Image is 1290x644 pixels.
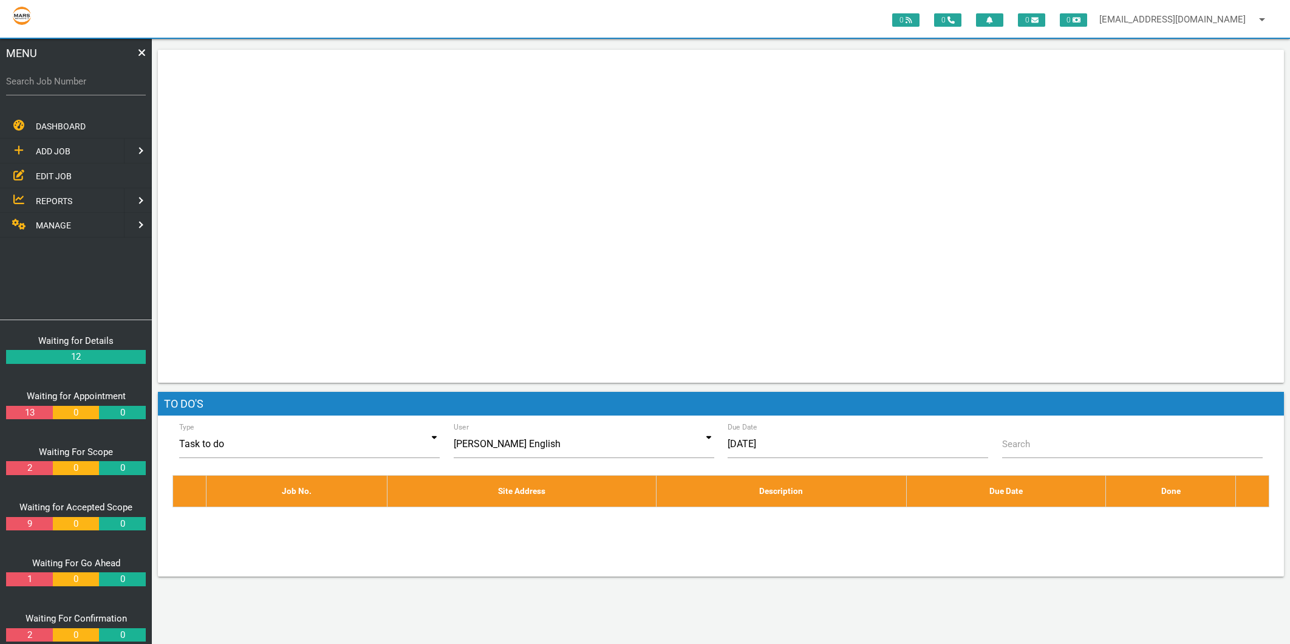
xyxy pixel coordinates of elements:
span: MENU [6,45,37,61]
a: 0 [53,572,99,586]
a: 0 [99,572,145,586]
a: 1 [6,572,52,586]
span: 0 [892,13,920,27]
a: 12 [6,350,146,364]
a: Waiting For Confirmation [26,613,127,624]
a: 0 [53,461,99,475]
a: 0 [99,517,145,531]
h1: To Do's [158,392,1284,416]
th: Site Address [387,476,657,507]
span: MANAGE [36,221,71,230]
a: 2 [6,628,52,642]
a: 2 [6,461,52,475]
span: REPORTS [36,196,72,205]
span: 0 [1060,13,1087,27]
a: Waiting for Appointment [27,391,126,402]
a: 13 [6,406,52,420]
label: Due Date [728,422,757,433]
a: 0 [53,517,99,531]
label: User [454,422,469,433]
span: 0 [934,13,961,27]
a: Waiting For Scope [39,447,113,457]
span: EDIT JOB [36,171,72,180]
th: Description [656,476,907,507]
a: Waiting for Accepted Scope [19,502,132,513]
span: 0 [1018,13,1045,27]
th: Job No. [206,476,387,507]
label: Search Job Number [6,75,146,89]
span: ADD JOB [36,146,70,156]
th: Due Date [907,476,1106,507]
a: 0 [99,461,145,475]
a: Waiting for Details [38,335,114,346]
a: 9 [6,517,52,531]
img: s3file [12,6,32,26]
label: Type [179,422,194,433]
a: 0 [99,628,145,642]
a: 0 [53,406,99,420]
a: Waiting For Go Ahead [32,558,120,569]
a: 0 [99,406,145,420]
a: 0 [53,628,99,642]
th: Done [1106,476,1236,507]
span: DASHBOARD [36,122,86,131]
label: Search [1002,437,1030,451]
